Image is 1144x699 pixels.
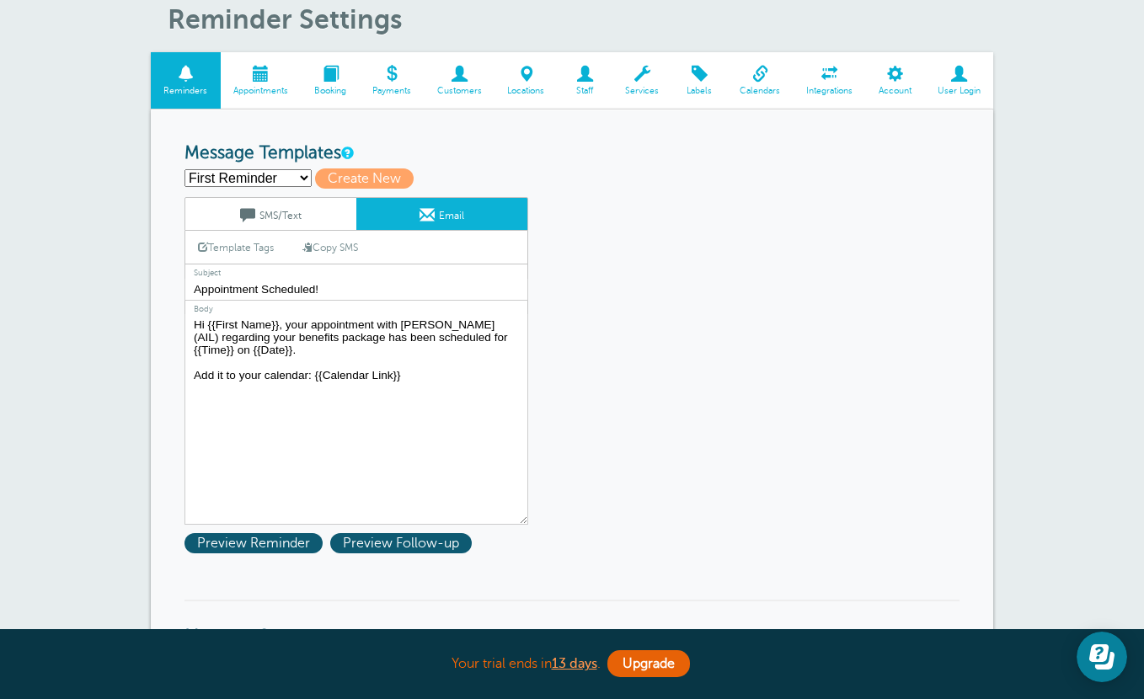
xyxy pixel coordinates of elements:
[672,52,727,109] a: Labels
[432,86,486,96] span: Customers
[494,52,558,109] a: Locations
[168,3,993,35] h1: Reminder Settings
[184,600,960,648] h3: Message Sequences
[924,52,993,109] a: User Login
[159,86,212,96] span: Reminders
[367,86,415,96] span: Payments
[185,198,356,230] a: SMS/Text
[503,86,549,96] span: Locations
[315,168,414,189] span: Create New
[184,143,960,164] h3: Message Templates
[341,147,351,158] a: This is the wording for your reminder and follow-up messages. You can create multiple templates i...
[552,656,597,671] a: 13 days
[290,232,371,264] a: Copy SMS
[302,52,360,109] a: Booking
[356,198,527,230] a: Email
[184,314,528,525] textarea: Hi {{First Name}}, your appointment with [PERSON_NAME] (AIL) regarding your benefits package has ...
[221,52,302,109] a: Appointments
[184,264,528,279] label: Subject
[558,52,612,109] a: Staff
[330,533,472,553] span: Preview Follow-up
[185,231,286,264] a: Template Tags
[681,86,719,96] span: Labels
[607,650,690,677] a: Upgrade
[424,52,494,109] a: Customers
[735,86,785,96] span: Calendars
[359,52,424,109] a: Payments
[794,52,866,109] a: Integrations
[310,86,351,96] span: Booking
[184,536,330,551] a: Preview Reminder
[874,86,916,96] span: Account
[184,533,323,553] span: Preview Reminder
[865,52,924,109] a: Account
[330,536,476,551] a: Preview Follow-up
[315,171,421,186] a: Create New
[612,52,672,109] a: Services
[1077,632,1127,682] iframe: Resource center
[229,86,293,96] span: Appointments
[802,86,858,96] span: Integrations
[621,86,664,96] span: Services
[184,301,528,315] label: Body
[151,646,993,682] div: Your trial ends in .
[933,86,985,96] span: User Login
[566,86,604,96] span: Staff
[727,52,794,109] a: Calendars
